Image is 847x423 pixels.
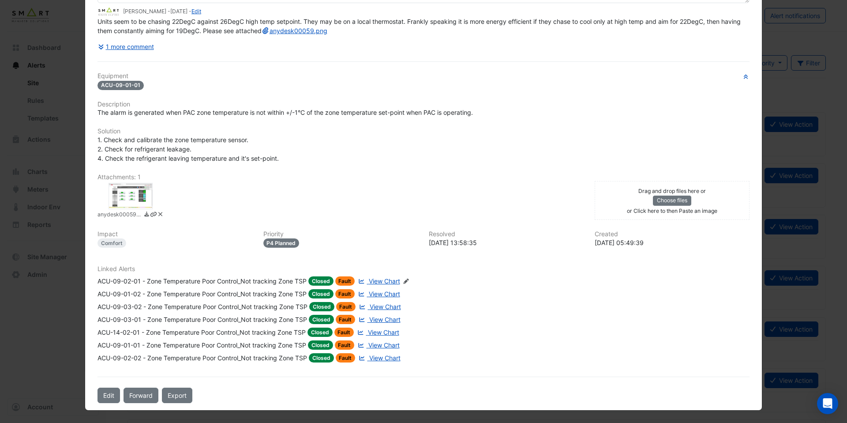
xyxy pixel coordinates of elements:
[97,101,750,108] h6: Description
[97,353,307,363] div: ACU-09-02-02 - Zone Temperature Poor Control_Not tracking Zone TSP
[356,289,400,298] a: View Chart
[97,388,120,403] button: Edit
[368,341,400,349] span: View Chart
[97,128,750,135] h6: Solution
[308,276,334,286] span: Closed
[336,315,356,324] span: Fault
[429,238,584,247] div: [DATE] 13:58:35
[109,183,153,209] div: anydesk00059.png
[97,7,120,17] img: Smart Managed Solutions
[653,196,691,205] button: Choose files
[335,340,355,350] span: Fault
[595,238,750,247] div: [DATE] 05:49:39
[262,27,327,34] a: anydesk00059.png
[308,289,334,298] span: Closed
[357,302,401,311] a: View Chart
[97,230,253,238] h6: Impact
[97,265,750,273] h6: Linked Alerts
[308,340,333,350] span: Closed
[97,340,306,350] div: ACU-09-01-01 - Zone Temperature Poor Control_Not tracking Zone TSP
[307,328,333,337] span: Closed
[143,211,150,220] a: Download
[627,208,717,214] small: or Click here to then Paste an image
[370,303,401,310] span: View Chart
[356,276,400,286] a: View Chart
[595,230,750,238] h6: Created
[97,18,742,34] span: Units seem to be chasing 22DegC against 26DegC high temp setpoint. They may be on a local thermos...
[368,329,399,336] span: View Chart
[97,289,307,298] div: ACU-09-01-02 - Zone Temperature Poor Control_Not tracking Zone TSP
[124,388,158,403] button: Forward
[309,353,334,363] span: Closed
[357,353,400,363] a: View Chart
[369,290,400,298] span: View Chart
[403,278,409,285] fa-icon: Edit Linked Alerts
[335,276,355,286] span: Fault
[97,81,144,90] span: ACU-09-01-01
[97,72,750,80] h6: Equipment
[97,302,307,311] div: ACU-09-03-02 - Zone Temperature Poor Control_Not tracking Zone TSP
[309,315,334,324] span: Closed
[369,277,400,285] span: View Chart
[357,315,400,324] a: View Chart
[263,238,300,248] div: P4 Planned
[97,136,279,162] span: 1. Check and calibrate the zone temperature sensor. 2. Check for refrigerant leakage. 4. Check th...
[336,353,356,363] span: Fault
[97,238,126,248] div: Comfort
[334,328,354,337] span: Fault
[817,393,838,414] div: Open Intercom Messenger
[157,211,164,220] a: Delete
[369,316,401,323] span: View Chart
[162,388,192,403] a: Export
[97,211,142,220] small: anydesk00059.png
[309,302,334,311] span: Closed
[97,315,307,324] div: ACU-09-03-01 - Zone Temperature Poor Control_Not tracking Zone TSP
[335,289,355,298] span: Fault
[150,211,157,220] a: Copy link to clipboard
[170,8,187,15] span: 2025-10-07 08:29:53
[356,328,399,337] a: View Chart
[336,302,356,311] span: Fault
[97,109,473,116] span: The alarm is generated when PAC zone temperature is not within +/-1°C of the zone temperature set...
[369,354,401,362] span: View Chart
[97,39,154,54] button: 1 more comment
[356,340,399,350] a: View Chart
[429,230,584,238] h6: Resolved
[97,276,307,286] div: ACU-09-02-01 - Zone Temperature Poor Control_Not tracking Zone TSP
[191,8,201,15] a: Edit
[97,174,750,181] h6: Attachments: 1
[638,188,706,194] small: Drag and drop files here or
[97,328,306,337] div: ACU-14-02-01 - Zone Temperature Poor Control_Not tracking Zone TSP
[263,230,419,238] h6: Priority
[123,8,201,15] small: [PERSON_NAME] - -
